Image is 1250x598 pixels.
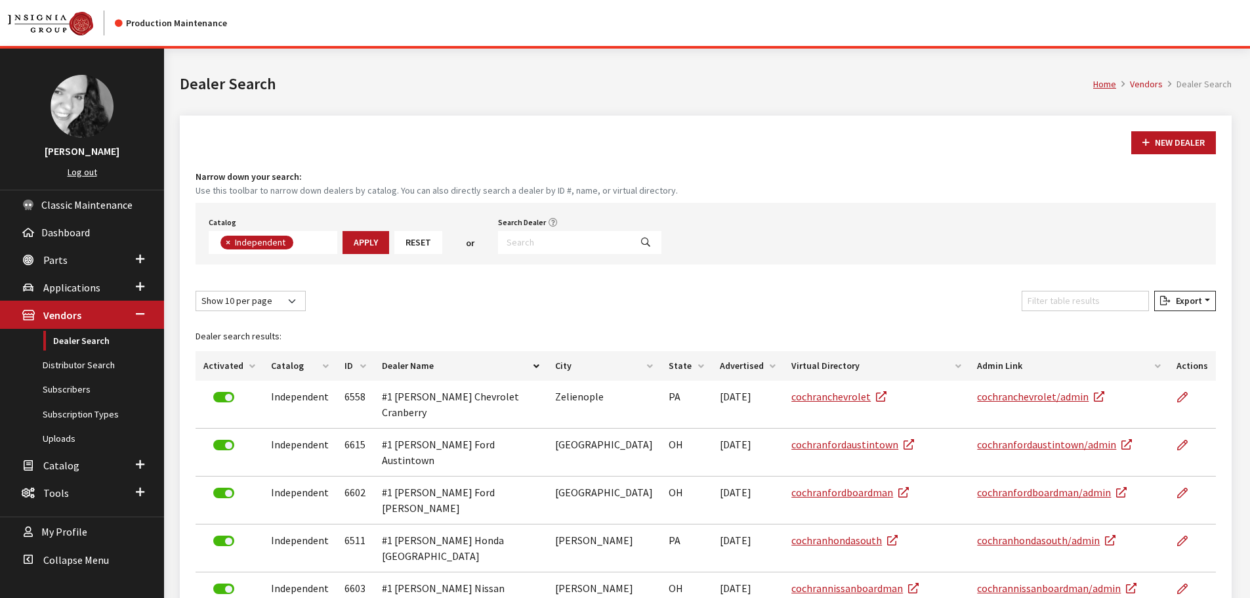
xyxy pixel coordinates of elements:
span: Parts [43,253,68,267]
td: [GEOGRAPHIC_DATA] [547,429,661,477]
a: cochranfordaustintown/admin [977,438,1132,451]
td: Independent [263,381,337,429]
td: 6602 [337,477,373,524]
h1: Dealer Search [180,72,1093,96]
td: Zelienople [547,381,661,429]
th: Virtual Directory: activate to sort column ascending [783,351,969,381]
span: Select [209,231,337,254]
button: Remove item [220,236,234,249]
img: Khrystal Dorton [51,75,114,138]
label: Deactivate Dealer [213,584,234,594]
a: cochranhondasouth [791,534,898,547]
label: Deactivate Dealer [213,392,234,402]
a: Edit Dealer [1177,477,1199,509]
td: [DATE] [712,524,783,572]
a: Home [1093,78,1116,90]
td: #1 [PERSON_NAME] Honda [GEOGRAPHIC_DATA] [374,524,547,572]
span: My Profile [41,526,87,539]
caption: Dealer search results: [196,322,1216,351]
small: Use this toolbar to narrow down dealers by catalog. You can also directly search a dealer by ID #... [196,184,1216,198]
td: #1 [PERSON_NAME] Chevrolet Cranberry [374,381,547,429]
td: [GEOGRAPHIC_DATA] [547,477,661,524]
th: Dealer Name: activate to sort column descending [374,351,547,381]
a: cochranchevrolet [791,390,886,403]
td: 6511 [337,524,373,572]
span: Classic Maintenance [41,198,133,211]
a: cochranchevrolet/admin [977,390,1104,403]
a: Insignia Group logo [8,11,115,35]
img: Catalog Maintenance [8,12,93,35]
td: PA [661,524,711,572]
span: Catalog [43,459,79,472]
a: cochranfordboardman/admin [977,486,1127,499]
th: Catalog: activate to sort column ascending [263,351,337,381]
th: Activated: activate to sort column ascending [196,351,263,381]
td: Independent [263,477,337,524]
input: Filter table results [1022,291,1149,311]
a: Edit Dealer [1177,524,1199,557]
span: Export [1171,295,1202,307]
td: [DATE] [712,477,783,524]
td: [DATE] [712,429,783,477]
span: × [226,236,230,248]
button: Apply [343,231,389,254]
td: OH [661,429,711,477]
label: Search Dealer [498,217,546,228]
td: Independent [263,429,337,477]
th: Advertised: activate to sort column ascending [712,351,783,381]
td: #1 [PERSON_NAME] Ford [PERSON_NAME] [374,477,547,524]
label: Deactivate Dealer [213,536,234,546]
td: [DATE] [712,381,783,429]
span: Vendors [43,309,81,322]
td: Independent [263,524,337,572]
td: [PERSON_NAME] [547,524,661,572]
li: Vendors [1116,77,1163,91]
label: Deactivate Dealer [213,440,234,450]
a: cochrannissanboardman/admin [977,582,1136,595]
span: Collapse Menu [43,553,109,566]
span: Tools [43,486,69,500]
th: Admin Link: activate to sort column ascending [969,351,1168,381]
button: Search [630,231,661,254]
th: ID: activate to sort column ascending [337,351,373,381]
a: cochranfordaustintown [791,438,914,451]
li: Independent [220,236,293,249]
td: PA [661,381,711,429]
a: cochranhondasouth/admin [977,534,1115,547]
th: State: activate to sort column ascending [661,351,711,381]
span: Applications [43,281,100,294]
span: Dashboard [41,226,90,239]
input: Search [498,231,631,254]
div: Production Maintenance [115,16,227,30]
textarea: Search [297,238,304,249]
h3: [PERSON_NAME] [13,143,151,159]
th: Actions [1169,351,1216,381]
label: Deactivate Dealer [213,488,234,498]
li: Dealer Search [1163,77,1232,91]
th: City: activate to sort column ascending [547,351,661,381]
a: Edit Dealer [1177,381,1199,414]
button: Export [1154,291,1216,311]
span: or [466,236,474,250]
td: OH [661,477,711,524]
a: cochranfordboardman [791,486,909,499]
td: #1 [PERSON_NAME] Ford Austintown [374,429,547,477]
span: Independent [234,236,289,248]
button: Reset [394,231,442,254]
td: 6558 [337,381,373,429]
a: Log out [68,166,97,178]
button: New Dealer [1131,131,1216,154]
a: cochrannissanboardman [791,582,919,595]
td: 6615 [337,429,373,477]
a: Edit Dealer [1177,429,1199,461]
h4: Narrow down your search: [196,170,1216,184]
label: Catalog [209,217,236,228]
